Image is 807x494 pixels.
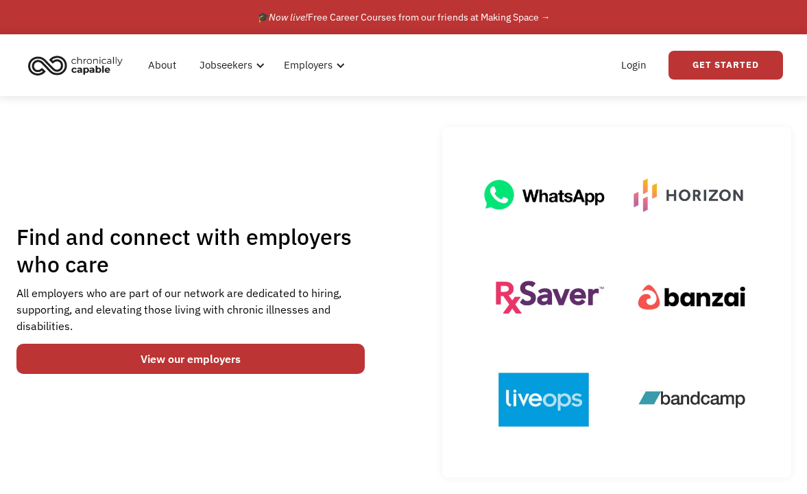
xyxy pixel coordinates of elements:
[276,43,349,87] div: Employers
[269,11,308,23] em: Now live!
[16,285,365,334] div: All employers who are part of our network are dedicated to hiring, supporting, and elevating thos...
[613,43,655,87] a: Login
[24,50,133,80] a: home
[191,43,269,87] div: Jobseekers
[140,43,184,87] a: About
[16,344,365,374] a: View our employers
[24,50,127,80] img: Chronically Capable logo
[200,57,252,73] div: Jobseekers
[16,223,365,278] h1: Find and connect with employers who care
[669,51,783,80] a: Get Started
[284,57,333,73] div: Employers
[257,9,551,25] div: 🎓 Free Career Courses from our friends at Making Space →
